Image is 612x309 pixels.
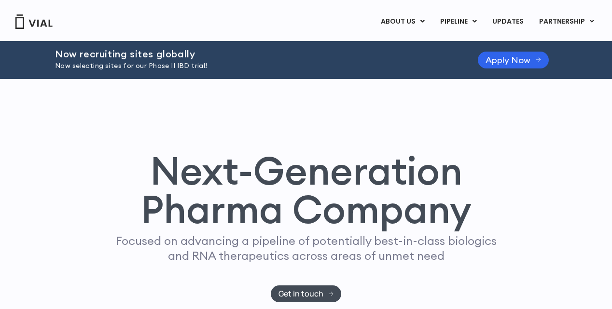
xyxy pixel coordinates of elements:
a: Apply Now [478,52,549,68]
h1: Next-Generation Pharma Company [97,151,515,228]
span: Apply Now [486,56,530,64]
a: ABOUT USMenu Toggle [373,13,432,30]
p: Now selecting sites for our Phase II IBD trial! [55,61,454,71]
a: UPDATES [485,13,531,30]
a: Get in touch [271,285,342,302]
span: Get in touch [278,290,323,297]
h2: Now recruiting sites globally [55,49,454,59]
a: PARTNERSHIPMenu Toggle [531,13,602,30]
p: Focused on advancing a pipeline of potentially best-in-class biologics and RNA therapeutics acros... [111,233,501,263]
img: Vial Logo [14,14,53,29]
a: PIPELINEMenu Toggle [432,13,484,30]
